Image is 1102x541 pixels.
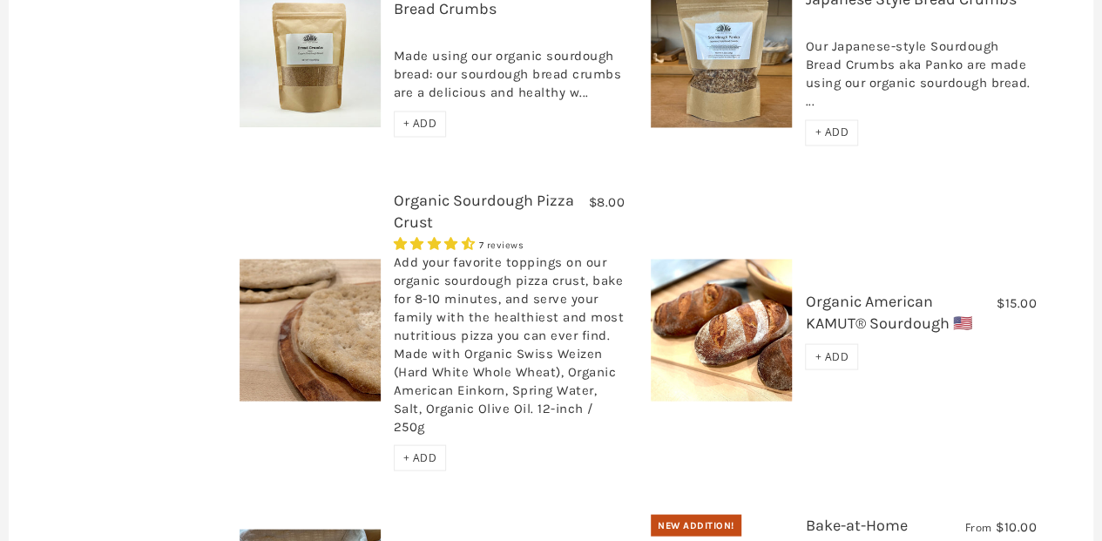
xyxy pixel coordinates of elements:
div: Made using our organic sourdough bread: our sourdough bread crumbs are a delicious and healthy w... [394,29,625,111]
span: + ADD [815,348,848,363]
div: New Addition! [651,514,741,537]
span: + ADD [403,450,437,464]
span: 4.29 stars [394,235,479,251]
span: + ADD [403,116,437,131]
div: Add your favorite toppings on our organic sourdough pizza crust, bake for 8-10 minutes, and serve... [394,253,625,444]
div: + ADD [805,119,858,145]
span: $10.00 [996,518,1037,534]
img: Organic American KAMUT® Sourdough 🇺🇸 [651,259,792,400]
div: + ADD [805,343,858,369]
span: $15.00 [997,294,1037,310]
a: Organic American KAMUT® Sourdough 🇺🇸 [805,291,971,332]
span: From [964,519,991,534]
div: Our Japanese-style Sourdough Bread Crumbs aka Panko are made using our organic sourdough bread. ... [805,19,1037,119]
span: $8.00 [589,193,625,209]
span: + ADD [815,125,848,139]
img: Organic Sourdough Pizza Crust [240,259,381,400]
span: 7 reviews [479,239,524,250]
div: + ADD [394,444,447,470]
a: Organic Sourdough Pizza Crust [394,190,574,231]
div: + ADD [394,111,447,137]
